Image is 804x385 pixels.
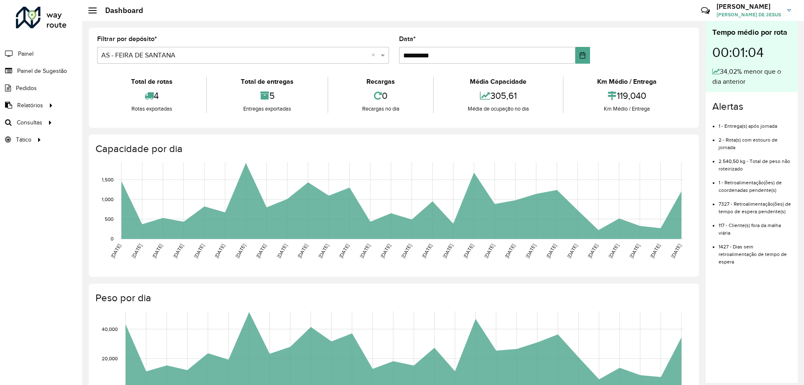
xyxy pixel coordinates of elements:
text: [DATE] [608,243,620,259]
div: Rotas exportadas [99,105,204,113]
text: [DATE] [172,243,184,259]
text: 40,000 [102,326,118,332]
h4: Alertas [712,101,791,113]
span: Pedidos [16,84,37,93]
label: Data [399,34,416,44]
li: 2.540,50 kg - Total de peso não roteirizado [719,151,791,173]
div: 305,61 [436,87,560,105]
text: [DATE] [649,243,661,259]
text: 1,500 [102,177,113,182]
div: Km Médio / Entrega [566,105,688,113]
div: 5 [209,87,325,105]
span: Consultas [17,118,42,127]
text: [DATE] [234,243,247,259]
div: 34,02% menor que o dia anterior [712,67,791,87]
li: 7327 - Retroalimentação(ões) de tempo de espera pendente(s) [719,194,791,215]
text: 0 [111,236,113,241]
span: Relatórios [17,101,43,110]
text: [DATE] [587,243,599,259]
div: 0 [330,87,431,105]
a: Contato Rápido [696,2,714,20]
h4: Capacidade por dia [95,143,691,155]
div: 4 [99,87,204,105]
span: Clear all [371,50,379,60]
div: Total de entregas [209,77,325,87]
text: [DATE] [317,243,330,259]
div: Média de ocupação no dia [436,105,560,113]
div: 119,040 [566,87,688,105]
text: [DATE] [566,243,578,259]
text: [DATE] [379,243,392,259]
text: [DATE] [276,243,288,259]
text: [DATE] [151,243,163,259]
div: Km Médio / Entrega [566,77,688,87]
text: [DATE] [131,243,143,259]
li: 117 - Cliente(s) fora da malha viária [719,215,791,237]
text: [DATE] [504,243,516,259]
text: [DATE] [296,243,309,259]
text: [DATE] [110,243,122,259]
text: [DATE] [255,243,267,259]
div: Total de rotas [99,77,204,87]
button: Choose Date [575,47,590,64]
div: 00:01:04 [712,38,791,67]
h2: Dashboard [97,6,143,15]
h3: [PERSON_NAME] [716,3,781,10]
text: 500 [105,216,113,222]
text: [DATE] [462,243,474,259]
text: [DATE] [421,243,433,259]
text: [DATE] [400,243,412,259]
h4: Peso por dia [95,292,691,304]
div: Tempo médio por rota [712,27,791,38]
span: Painel de Sugestão [17,67,67,75]
text: [DATE] [442,243,454,259]
li: 1427 - Dias sem retroalimentação de tempo de espera [719,237,791,266]
text: [DATE] [483,243,495,259]
div: Entregas exportadas [209,105,325,113]
text: [DATE] [359,243,371,259]
div: Média Capacidade [436,77,560,87]
text: 1,000 [102,196,113,202]
text: 20,000 [102,356,118,361]
li: 2 - Rota(s) com estouro de jornada [719,130,791,151]
span: Painel [18,49,33,58]
span: Tático [16,135,31,144]
label: Filtrar por depósito [97,34,157,44]
span: [PERSON_NAME] DE JESUS [716,11,781,18]
text: [DATE] [193,243,205,259]
text: [DATE] [525,243,537,259]
li: 1 - Retroalimentação(ões) de coordenadas pendente(s) [719,173,791,194]
text: [DATE] [670,243,682,259]
text: [DATE] [214,243,226,259]
div: Recargas no dia [330,105,431,113]
div: Recargas [330,77,431,87]
li: 1 - Entrega(s) após jornada [719,116,791,130]
text: [DATE] [628,243,640,259]
text: [DATE] [545,243,557,259]
text: [DATE] [338,243,350,259]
